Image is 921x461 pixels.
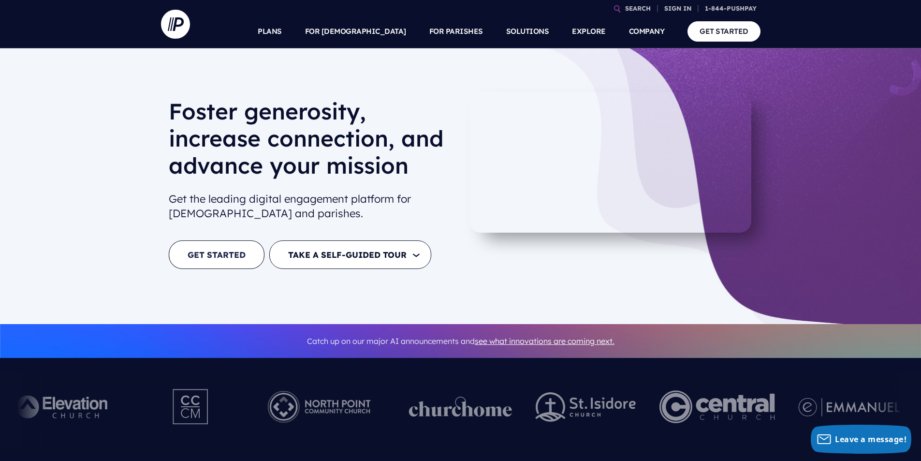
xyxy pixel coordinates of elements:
[629,15,665,48] a: COMPANY
[253,380,386,433] img: Pushpay_Logo__NorthPoint
[659,380,775,433] img: Central Church Henderson NV
[169,240,264,269] a: GET STARTED
[258,15,282,48] a: PLANS
[169,330,753,352] p: Catch up on our major AI announcements and
[305,15,406,48] a: FOR [DEMOGRAPHIC_DATA]
[687,21,760,41] a: GET STARTED
[153,380,229,433] img: Pushpay_Logo__CCM
[475,336,614,346] a: see what innovations are coming next.
[506,15,549,48] a: SOLUTIONS
[835,434,906,445] span: Leave a message!
[169,98,453,187] h1: Foster generosity, increase connection, and advance your mission
[572,15,606,48] a: EXPLORE
[269,240,431,269] button: TAKE A SELF-GUIDED TOUR
[536,392,636,422] img: pp_logos_2
[429,15,483,48] a: FOR PARISHES
[169,188,453,225] h2: Get the leading digital engagement platform for [DEMOGRAPHIC_DATA] and parishes.
[409,397,512,417] img: pp_logos_1
[811,425,911,454] button: Leave a message!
